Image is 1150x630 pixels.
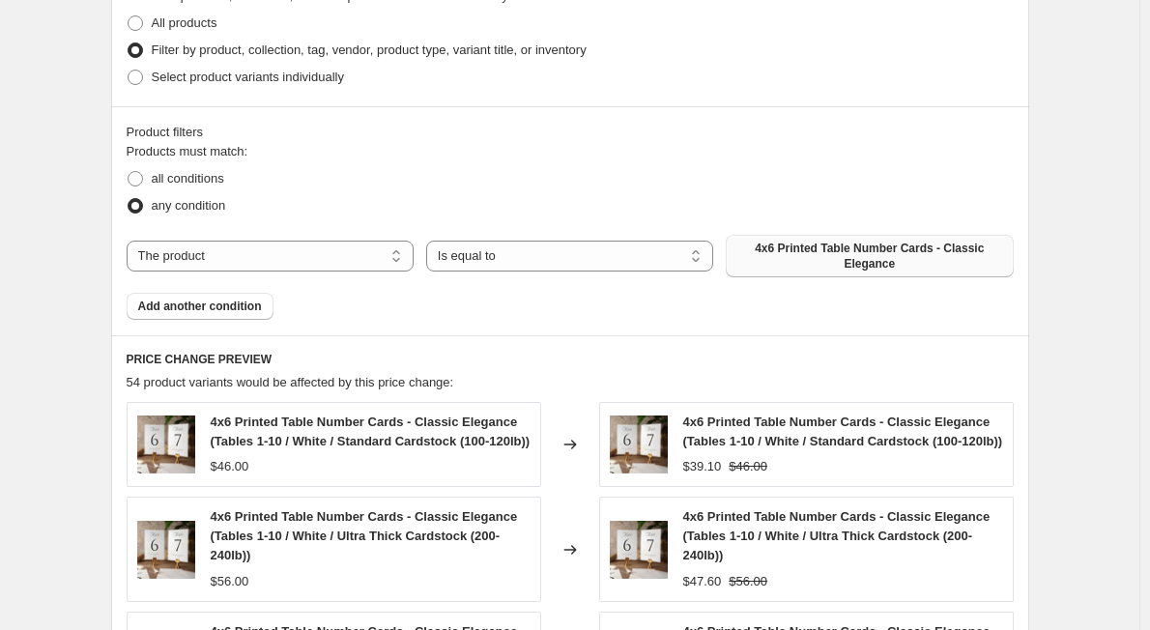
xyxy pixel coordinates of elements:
[152,198,226,213] span: any condition
[726,235,1013,277] button: 4x6 Printed Table Number Cards - Classic Elegance
[127,123,1014,142] div: Product filters
[127,293,273,320] button: Add another condition
[137,521,195,579] img: printed-table-numbers-classic-elegant-double-sided-3_80x.jpg
[211,509,518,562] span: 4x6 Printed Table Number Cards - Classic Elegance (Tables 1-10 / White / Ultra Thick Cardstock (2...
[152,70,344,84] span: Select product variants individually
[211,415,531,448] span: 4x6 Printed Table Number Cards - Classic Elegance (Tables 1-10 / White / Standard Cardstock (100-...
[610,521,668,579] img: printed-table-numbers-classic-elegant-double-sided-3_80x.jpg
[152,43,587,57] span: Filter by product, collection, tag, vendor, product type, variant title, or inventory
[127,352,1014,367] h6: PRICE CHANGE PREVIEW
[610,415,668,473] img: printed-table-numbers-classic-elegant-double-sided-3_80x.jpg
[729,572,767,591] strike: $56.00
[683,457,722,476] div: $39.10
[138,299,262,314] span: Add another condition
[683,509,991,562] span: 4x6 Printed Table Number Cards - Classic Elegance (Tables 1-10 / White / Ultra Thick Cardstock (2...
[729,457,767,476] strike: $46.00
[152,171,224,186] span: all conditions
[211,457,249,476] div: $46.00
[683,415,1003,448] span: 4x6 Printed Table Number Cards - Classic Elegance (Tables 1-10 / White / Standard Cardstock (100-...
[211,572,249,591] div: $56.00
[152,15,217,30] span: All products
[127,144,248,158] span: Products must match:
[127,375,454,389] span: 54 product variants would be affected by this price change:
[737,241,1001,272] span: 4x6 Printed Table Number Cards - Classic Elegance
[137,415,195,473] img: printed-table-numbers-classic-elegant-double-sided-3_80x.jpg
[683,572,722,591] div: $47.60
